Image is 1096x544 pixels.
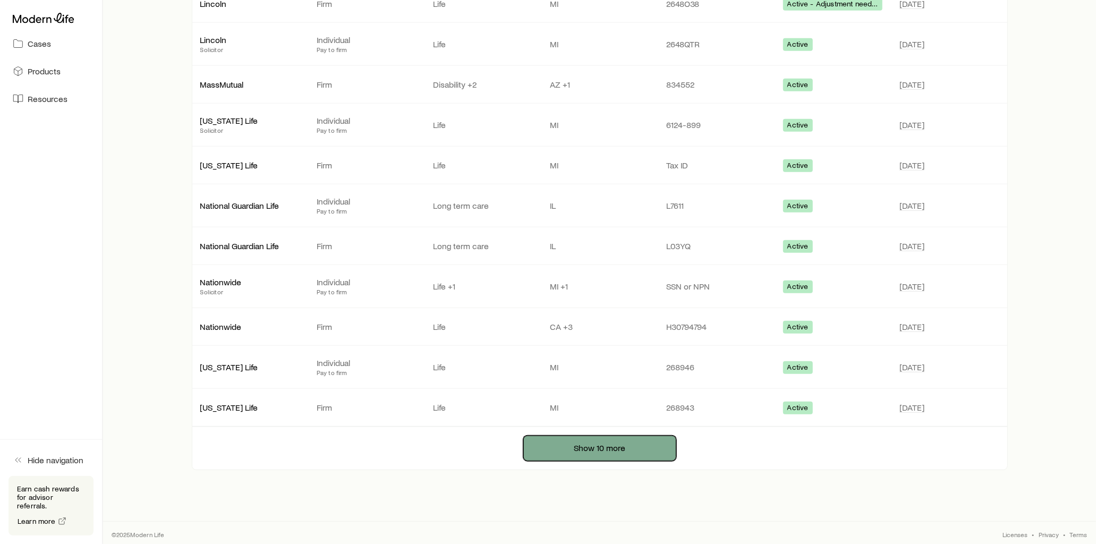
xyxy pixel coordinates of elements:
[28,38,51,49] span: Cases
[899,39,924,49] span: [DATE]
[200,277,300,287] p: Nationwide
[1002,530,1027,539] a: Licenses
[28,66,61,76] span: Products
[899,362,924,372] span: [DATE]
[550,39,649,49] p: MI
[666,200,766,211] p: L7611
[317,287,416,296] p: Pay to firm
[433,402,532,413] p: Life
[200,35,300,45] p: Lincoln
[28,455,83,465] span: Hide navigation
[17,484,85,510] p: Earn cash rewards for advisor referrals.
[200,126,300,134] p: Solicitor
[666,241,766,251] p: L03YQ
[317,321,416,332] p: Firm
[200,79,300,90] p: MassMutual
[550,281,649,292] p: MI +1
[317,115,416,126] p: Individual
[550,160,649,171] p: MI
[550,79,649,90] p: AZ +1
[200,115,300,126] p: [US_STATE] Life
[112,530,165,539] p: © 2025 Modern Life
[433,200,532,211] p: Long term care
[1032,530,1034,539] span: •
[899,79,924,90] span: [DATE]
[433,39,532,49] p: Life
[666,362,766,372] p: 268946
[550,321,649,332] p: CA +3
[433,281,532,292] p: Life +1
[899,321,924,332] span: [DATE]
[317,241,416,251] p: Firm
[317,277,416,287] p: Individual
[200,362,300,372] p: [US_STATE] Life
[550,200,649,211] p: IL
[550,241,649,251] p: IL
[433,362,532,372] p: Life
[200,160,300,171] p: [US_STATE] Life
[523,436,676,461] button: Show 10 more
[9,32,94,55] a: Cases
[1039,530,1059,539] a: Privacy
[787,40,809,51] span: Active
[899,241,924,251] span: [DATE]
[1063,530,1065,539] span: •
[317,126,416,134] p: Pay to firm
[317,368,416,377] p: Pay to firm
[666,402,766,413] p: 268943
[787,201,809,212] span: Active
[317,402,416,413] p: Firm
[9,87,94,110] a: Resources
[200,321,300,332] p: Nationwide
[666,281,766,292] p: SSN or NPN
[787,403,809,414] span: Active
[433,160,532,171] p: Life
[317,79,416,90] p: Firm
[787,242,809,253] span: Active
[899,160,924,171] span: [DATE]
[200,241,300,251] p: National Guardian Life
[317,160,416,171] p: Firm
[28,93,67,104] span: Resources
[9,59,94,83] a: Products
[9,476,94,535] div: Earn cash rewards for advisor referrals.Learn more
[666,160,766,171] p: Tax ID
[433,120,532,130] p: Life
[550,362,649,372] p: MI
[1069,530,1087,539] a: Terms
[666,39,766,49] p: 2648QTR
[899,200,924,211] span: [DATE]
[317,45,416,54] p: Pay to firm
[9,448,94,472] button: Hide navigation
[787,161,809,172] span: Active
[317,196,416,207] p: Individual
[666,79,766,90] p: 834552
[550,402,649,413] p: MI
[200,200,300,211] p: National Guardian Life
[317,35,416,45] p: Individual
[433,79,532,90] p: Disability +2
[787,121,809,132] span: Active
[200,287,300,296] p: Solicitor
[433,241,532,251] p: Long term care
[666,321,766,332] p: H30794794
[317,207,416,215] p: Pay to firm
[899,281,924,292] span: [DATE]
[200,402,300,413] p: [US_STATE] Life
[200,45,300,54] p: Solicitor
[787,282,809,293] span: Active
[317,358,416,368] p: Individual
[899,402,924,413] span: [DATE]
[787,363,809,374] span: Active
[550,120,649,130] p: MI
[18,517,56,525] span: Learn more
[787,322,809,334] span: Active
[666,120,766,130] p: 6124-899
[433,321,532,332] p: Life
[787,80,809,91] span: Active
[899,120,924,130] span: [DATE]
